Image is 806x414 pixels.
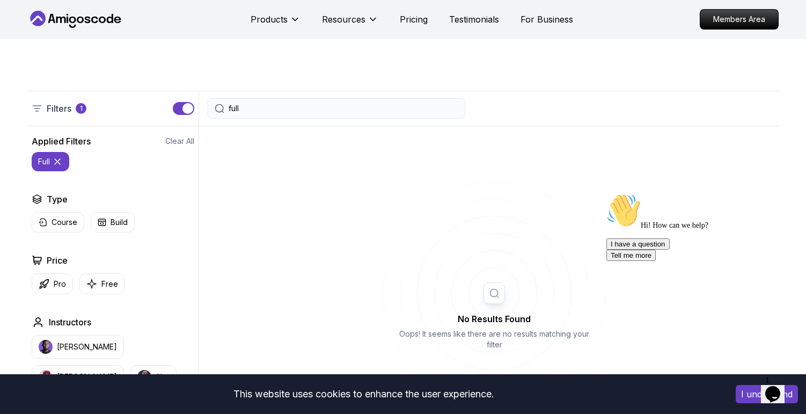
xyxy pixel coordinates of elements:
button: Tell me more [4,61,54,72]
a: Members Area [700,9,779,30]
p: 1 [80,104,83,113]
p: Members Area [700,10,778,29]
p: [PERSON_NAME] [57,372,117,382]
button: Resources [322,13,378,34]
iframe: chat widget [761,371,795,403]
button: Products [251,13,301,34]
p: Resources [322,13,365,26]
button: Accept cookies [736,385,798,403]
button: instructor imgAbz [130,365,177,389]
button: Free [79,273,125,294]
h2: Price [47,254,68,267]
a: Testimonials [449,13,499,26]
h2: Applied Filters [32,135,91,148]
img: :wave: [4,4,39,39]
button: Build [91,212,135,233]
iframe: chat widget [602,189,795,366]
img: instructor img [39,340,53,354]
p: Oops! It seems like there are no results matching your filter [395,329,593,350]
button: I have a question [4,49,68,61]
p: Pro [54,279,66,289]
button: full [32,152,69,171]
div: 👋Hi! How can we help?I have a questionTell me more [4,4,197,72]
p: Products [251,13,288,26]
div: This website uses cookies to enhance the user experience. [8,382,720,406]
button: instructor img[PERSON_NAME] [32,365,124,389]
button: Course [32,212,84,233]
img: instructor img [137,370,151,384]
p: Course [52,217,77,228]
h2: Instructors [49,316,91,329]
p: Filters [47,102,71,115]
button: instructor img[PERSON_NAME] [32,335,124,359]
p: Free [101,279,118,289]
p: [PERSON_NAME] [57,342,117,352]
h2: Type [47,193,68,206]
p: Abz [156,372,170,382]
p: full [38,156,50,167]
a: For Business [521,13,573,26]
span: Hi! How can we help? [4,32,106,40]
input: Search Java, React, Spring boot ... [229,103,458,114]
button: Clear All [165,136,194,147]
a: Pricing [400,13,428,26]
h2: No Results Found [395,313,593,325]
p: Build [111,217,128,228]
img: instructor img [39,370,53,384]
button: Pro [32,273,73,294]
